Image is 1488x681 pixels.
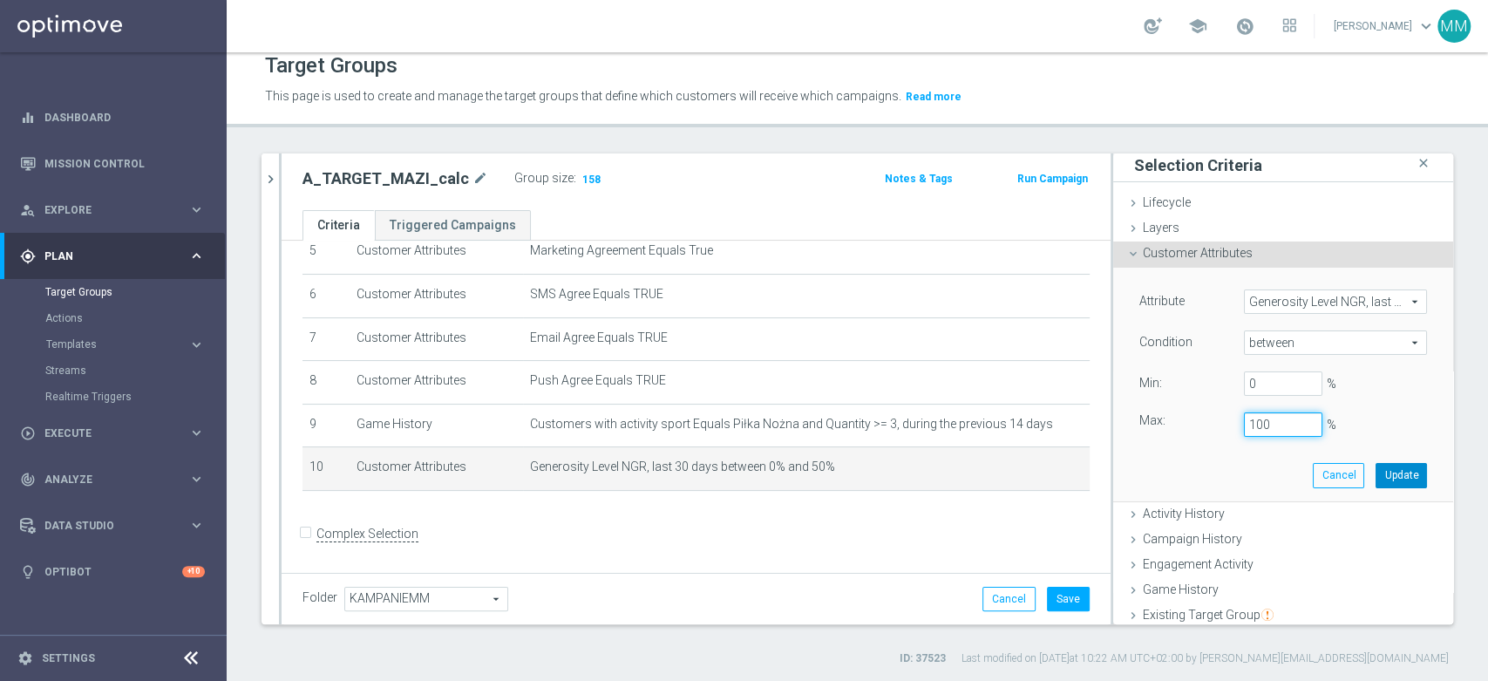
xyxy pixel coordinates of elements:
[265,53,397,78] h1: Target Groups
[1143,557,1254,571] span: Engagement Activity
[45,305,225,331] div: Actions
[20,110,36,126] i: equalizer
[20,426,188,441] div: Execute
[45,331,225,358] div: Templates
[302,590,337,605] label: Folder
[45,337,206,351] div: Templates keyboard_arrow_right
[182,566,205,577] div: +10
[19,157,206,171] button: Mission Control
[188,201,205,218] i: keyboard_arrow_right
[1143,507,1225,521] span: Activity History
[265,89,901,103] span: This page is used to create and manage the target groups that define which customers will receive...
[1415,152,1432,175] i: close
[1417,17,1436,36] span: keyboard_arrow_down
[375,210,531,241] a: Triggered Campaigns
[20,518,188,534] div: Data Studio
[1143,195,1191,209] span: Lifecycle
[1143,246,1253,260] span: Customer Attributes
[1313,463,1364,487] button: Cancel
[1139,335,1192,349] lable: Condition
[19,473,206,487] button: track_changes Analyze keyboard_arrow_right
[19,426,206,440] button: play_circle_outline Execute keyboard_arrow_right
[302,210,375,241] a: Criteria
[44,94,205,140] a: Dashboard
[514,171,574,186] label: Group size
[188,517,205,534] i: keyboard_arrow_right
[20,548,205,595] div: Optibot
[20,426,36,441] i: play_circle_outline
[1139,375,1162,391] label: Min:
[20,472,188,487] div: Analyze
[1188,17,1207,36] span: school
[1139,294,1185,308] lable: Attribute
[1143,532,1242,546] span: Campaign History
[350,447,523,491] td: Customer Attributes
[302,274,350,317] td: 6
[20,202,188,218] div: Explore
[188,248,205,264] i: keyboard_arrow_right
[262,171,279,187] i: chevron_right
[1134,155,1262,175] h3: Selection Criteria
[530,460,835,474] span: Generosity Level NGR, last 30 days between 0% and 50%
[1143,221,1179,235] span: Layers
[45,311,181,325] a: Actions
[350,404,523,447] td: Game History
[302,404,350,447] td: 9
[302,361,350,405] td: 8
[46,339,188,350] div: Templates
[1327,417,1344,432] label: %
[20,564,36,580] i: lightbulb
[20,249,188,264] div: Plan
[1437,10,1471,43] div: MM
[530,287,663,302] span: SMS Agree Equals TRUE
[46,339,171,350] span: Templates
[20,94,205,140] div: Dashboard
[19,519,206,533] button: Data Studio keyboard_arrow_right
[44,251,188,262] span: Plan
[20,249,36,264] i: gps_fixed
[45,285,181,299] a: Target Groups
[20,472,36,487] i: track_changes
[20,140,205,187] div: Mission Control
[350,231,523,275] td: Customer Attributes
[883,169,955,188] button: Notes & Tags
[1376,463,1427,487] button: Update
[45,358,225,384] div: Streams
[188,337,205,353] i: keyboard_arrow_right
[1143,582,1219,596] span: Game History
[42,653,95,664] a: Settings
[530,417,1053,432] span: Customers with activity sport Equals Piłka Nożna and Quantity >= 3, during the previous 14 days
[188,471,205,487] i: keyboard_arrow_right
[574,171,576,186] label: :
[17,650,33,666] i: settings
[44,205,188,215] span: Explore
[1047,587,1090,611] button: Save
[1327,376,1344,392] label: %
[581,173,602,189] span: 158
[19,111,206,125] button: equalizer Dashboard
[472,168,488,189] i: mode_edit
[900,651,946,666] label: ID: 37523
[961,651,1449,666] label: Last modified on [DATE] at 10:22 AM UTC+02:00 by [PERSON_NAME][EMAIL_ADDRESS][DOMAIN_NAME]
[20,202,36,218] i: person_search
[302,317,350,361] td: 7
[350,317,523,361] td: Customer Attributes
[262,153,279,205] button: chevron_right
[350,274,523,317] td: Customer Attributes
[530,330,668,345] span: Email Agree Equals TRUE
[44,140,205,187] a: Mission Control
[44,548,182,595] a: Optibot
[1139,412,1165,428] label: Max:
[188,425,205,441] i: keyboard_arrow_right
[19,249,206,263] button: gps_fixed Plan keyboard_arrow_right
[1016,169,1090,188] button: Run Campaign
[45,384,225,410] div: Realtime Triggers
[19,203,206,217] button: person_search Explore keyboard_arrow_right
[19,565,206,579] div: lightbulb Optibot +10
[1143,608,1274,622] span: Existing Target Group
